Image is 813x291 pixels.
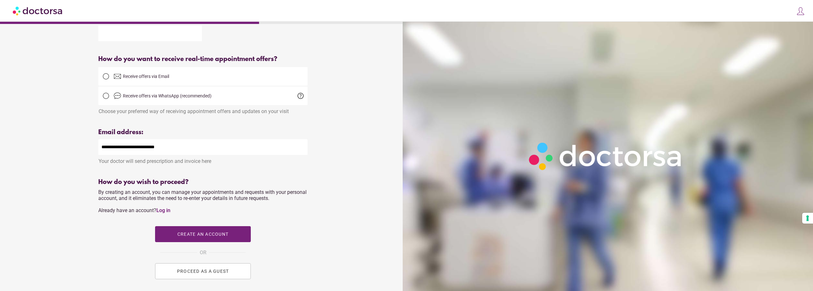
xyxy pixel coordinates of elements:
[98,129,308,136] div: Email address:
[98,189,307,213] span: By creating an account, you can manage your appointments and requests with your personal account,...
[802,213,813,224] button: Your consent preferences for tracking technologies
[200,249,206,257] span: OR
[98,179,308,186] div: How do you wish to proceed?
[98,155,308,164] div: Your doctor will send prescription and invoice here
[156,207,170,213] a: Log in
[114,92,121,100] img: chat
[123,93,212,98] span: Receive offers via WhatsApp (recommended)
[525,138,687,174] img: Logo-Doctorsa-trans-White-partial-flat.png
[123,74,169,79] span: Receive offers via Email
[796,7,805,16] img: icons8-customer-100.png
[297,92,304,100] span: help
[98,56,308,63] div: How do you want to receive real-time appointment offers?
[114,73,121,80] img: email
[177,269,229,274] span: PROCEED AS A GUEST
[13,4,63,18] img: Doctorsa.com
[155,226,251,242] button: Create an account
[98,105,308,114] div: Choose your preferred way of receiving appointment offers and updates on your visit
[177,232,228,237] span: Create an account
[155,263,251,279] button: PROCEED AS A GUEST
